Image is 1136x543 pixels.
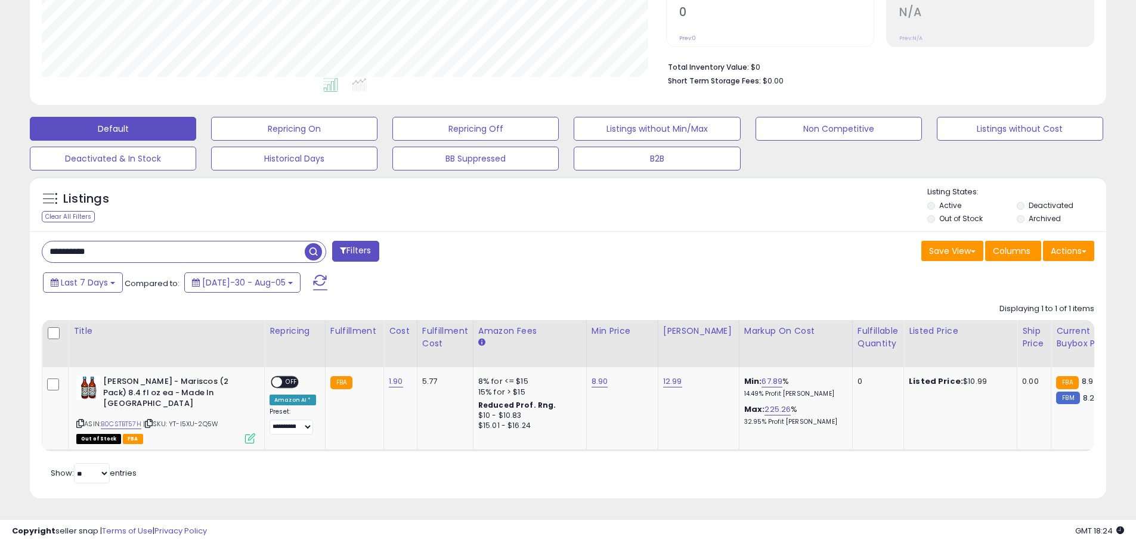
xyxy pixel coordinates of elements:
span: [DATE]-30 - Aug-05 [202,277,286,288]
th: The percentage added to the cost of goods (COGS) that forms the calculator for Min & Max prices. [739,320,852,367]
small: FBA [1056,376,1078,389]
span: All listings that are currently out of stock and unavailable for purchase on Amazon [76,434,121,444]
a: 67.89 [762,376,782,387]
small: Prev: 0 [679,35,696,42]
b: Total Inventory Value: [668,62,749,72]
div: ASIN: [76,376,255,442]
span: 8.9 [1082,376,1093,387]
a: 8.90 [592,376,608,387]
a: Privacy Policy [154,525,207,536]
button: Columns [985,241,1041,261]
label: Active [939,200,961,210]
button: B2B [574,147,740,170]
h5: Listings [63,191,109,207]
div: Title [73,325,259,337]
b: Max: [744,404,765,415]
div: Listed Price [909,325,1012,337]
button: Default [30,117,196,141]
span: Columns [993,245,1030,257]
div: Displaying 1 to 1 of 1 items [999,303,1094,315]
a: 12.99 [663,376,682,387]
b: Short Term Storage Fees: [668,76,761,86]
div: Fulfillable Quantity [858,325,899,350]
span: 8.25 [1083,392,1100,404]
label: Deactivated [1029,200,1073,210]
p: 32.95% Profit [PERSON_NAME] [744,418,843,426]
a: Terms of Use [102,525,153,536]
button: [DATE]-30 - Aug-05 [184,272,301,293]
div: seller snap | | [12,526,207,537]
label: Archived [1029,213,1061,224]
small: FBM [1056,392,1079,404]
b: Listed Price: [909,376,963,387]
button: Repricing On [211,117,377,141]
div: Preset: [270,408,316,435]
button: BB Suppressed [392,147,559,170]
div: 8% for <= $15 [478,376,577,387]
span: FBA [123,434,143,444]
button: Filters [332,241,379,262]
div: % [744,376,843,398]
div: 0 [858,376,894,387]
button: Last 7 Days [43,272,123,293]
div: [PERSON_NAME] [663,325,734,337]
button: Historical Days [211,147,377,170]
p: Listing States: [927,187,1106,198]
p: 14.49% Profit [PERSON_NAME] [744,390,843,398]
span: $0.00 [763,75,784,86]
button: Listings without Min/Max [574,117,740,141]
div: 15% for > $15 [478,387,577,398]
small: Amazon Fees. [478,337,485,348]
div: Ship Price [1022,325,1046,350]
div: Amazon Fees [478,325,581,337]
button: Deactivated & In Stock [30,147,196,170]
b: Reduced Prof. Rng. [478,400,556,410]
h2: 0 [679,5,874,21]
div: Min Price [592,325,653,337]
div: $10.99 [909,376,1008,387]
span: Compared to: [125,278,179,289]
a: B0CSTBT57H [101,419,141,429]
button: Save View [921,241,983,261]
div: $15.01 - $16.24 [478,421,577,431]
small: Prev: N/A [899,35,923,42]
strong: Copyright [12,525,55,536]
button: Listings without Cost [937,117,1103,141]
div: Repricing [270,325,320,337]
span: Show: entries [51,467,137,479]
div: $10 - $10.83 [478,411,577,421]
img: 41vQOuhBEdL._SL40_.jpg [76,376,100,400]
span: 2025-08-13 18:24 GMT [1075,525,1124,536]
div: Markup on Cost [744,325,847,337]
button: Non Competitive [756,117,922,141]
div: Amazon AI * [270,395,316,405]
button: Repricing Off [392,117,559,141]
div: Fulfillment [330,325,379,337]
div: Cost [389,325,412,337]
b: [PERSON_NAME] - Mariscos (2 Pack) 8.4 fl oz ea - Made In [GEOGRAPHIC_DATA] [103,376,248,412]
h2: N/A [899,5,1094,21]
a: 225.26 [764,404,791,415]
div: 5.77 [422,376,464,387]
div: Fulfillment Cost [422,325,468,350]
a: 1.90 [389,376,403,387]
div: Current Buybox Price [1056,325,1118,350]
button: Actions [1043,241,1094,261]
span: Last 7 Days [61,277,108,288]
div: Clear All Filters [42,211,95,222]
div: 0.00 [1022,376,1042,387]
b: Min: [744,376,762,387]
li: $0 [668,59,1085,73]
small: FBA [330,376,352,389]
span: | SKU: YT-I5XU-2Q5W [143,419,218,429]
span: OFF [282,377,301,387]
div: % [744,404,843,426]
label: Out of Stock [939,213,983,224]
